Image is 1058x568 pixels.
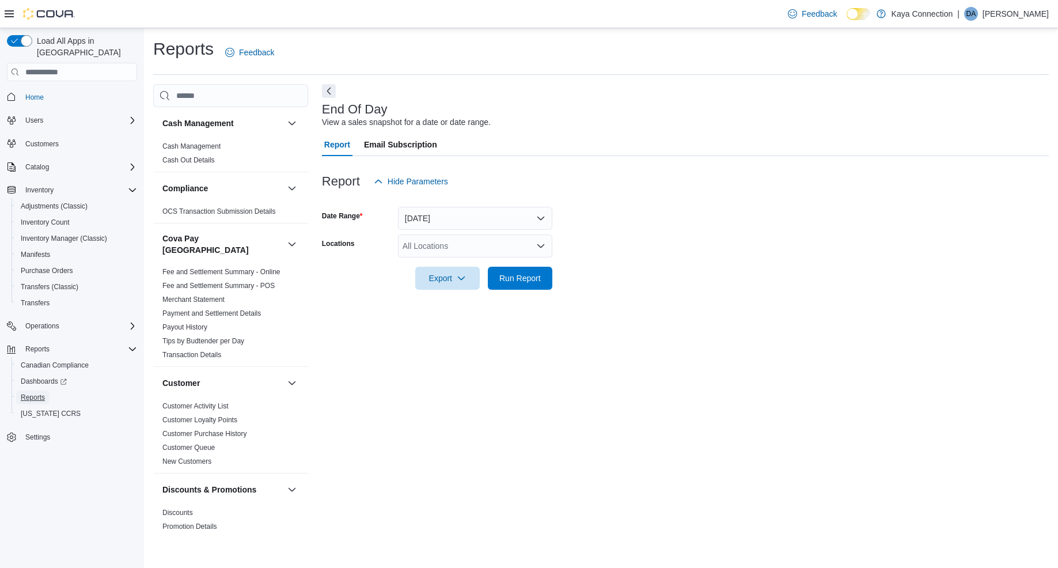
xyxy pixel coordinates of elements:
[162,156,215,165] span: Cash Out Details
[25,321,59,331] span: Operations
[21,377,67,386] span: Dashboards
[12,198,142,214] button: Adjustments (Classic)
[285,116,299,130] button: Cash Management
[422,267,473,290] span: Export
[162,156,215,164] a: Cash Out Details
[153,506,308,552] div: Discounts & Promotions
[16,374,137,388] span: Dashboards
[25,162,49,172] span: Catalog
[2,318,142,334] button: Operations
[16,391,137,404] span: Reports
[16,280,83,294] a: Transfers (Classic)
[21,266,73,275] span: Purchase Orders
[162,509,193,517] a: Discounts
[369,170,453,193] button: Hide Parameters
[162,430,247,438] a: Customer Purchase History
[162,309,261,317] a: Payment and Settlement Details
[12,263,142,279] button: Purchase Orders
[16,264,137,278] span: Purchase Orders
[153,37,214,60] h1: Reports
[21,90,48,104] a: Home
[21,319,137,333] span: Operations
[966,7,976,21] span: DA
[322,116,491,128] div: View a sales snapshot for a date or date range.
[388,176,448,187] span: Hide Parameters
[12,406,142,422] button: [US_STATE] CCRS
[21,298,50,308] span: Transfers
[892,7,953,21] p: Kaya Connection
[12,279,142,295] button: Transfers (Classic)
[162,377,200,389] h3: Customer
[162,429,247,438] span: Customer Purchase History
[783,2,841,25] a: Feedback
[162,207,276,216] span: OCS Transaction Submission Details
[32,35,137,58] span: Load All Apps in [GEOGRAPHIC_DATA]
[162,522,217,531] span: Promotion Details
[21,361,89,370] span: Canadian Compliance
[16,296,54,310] a: Transfers
[162,484,256,495] h3: Discounts & Promotions
[488,267,552,290] button: Run Report
[162,296,225,304] a: Merchant Statement
[21,160,54,174] button: Catalog
[21,113,137,127] span: Users
[162,336,244,346] span: Tips by Budtender per Day
[162,207,276,215] a: OCS Transaction Submission Details
[21,234,107,243] span: Inventory Manager (Classic)
[16,374,71,388] a: Dashboards
[21,113,48,127] button: Users
[21,319,64,333] button: Operations
[322,239,355,248] label: Locations
[162,443,215,452] span: Customer Queue
[162,183,283,194] button: Compliance
[162,282,275,290] a: Fee and Settlement Summary - POS
[16,248,55,262] a: Manifests
[23,8,75,20] img: Cova
[16,407,137,421] span: Washington CCRS
[21,409,81,418] span: [US_STATE] CCRS
[162,457,211,466] span: New Customers
[16,232,112,245] a: Inventory Manager (Classic)
[2,88,142,105] button: Home
[21,342,54,356] button: Reports
[16,232,137,245] span: Inventory Manager (Classic)
[16,358,93,372] a: Canadian Compliance
[21,250,50,259] span: Manifests
[2,159,142,175] button: Catalog
[16,296,137,310] span: Transfers
[12,247,142,263] button: Manifests
[415,267,480,290] button: Export
[25,93,44,102] span: Home
[16,407,85,421] a: [US_STATE] CCRS
[162,444,215,452] a: Customer Queue
[162,233,283,256] button: Cova Pay [GEOGRAPHIC_DATA]
[322,103,388,116] h3: End Of Day
[12,295,142,311] button: Transfers
[16,248,137,262] span: Manifests
[21,430,55,444] a: Settings
[21,342,137,356] span: Reports
[162,522,217,531] a: Promotion Details
[25,185,54,195] span: Inventory
[2,341,142,357] button: Reports
[221,41,279,64] a: Feedback
[162,295,225,304] span: Merchant Statement
[2,429,142,445] button: Settings
[21,137,137,151] span: Customers
[12,357,142,373] button: Canadian Compliance
[153,205,308,223] div: Compliance
[16,391,50,404] a: Reports
[162,183,208,194] h3: Compliance
[162,350,221,359] span: Transaction Details
[21,183,58,197] button: Inventory
[322,175,360,188] h3: Report
[398,207,552,230] button: [DATE]
[957,7,960,21] p: |
[364,133,437,156] span: Email Subscription
[21,393,45,402] span: Reports
[2,182,142,198] button: Inventory
[12,230,142,247] button: Inventory Manager (Classic)
[25,433,50,442] span: Settings
[7,84,137,475] nav: Complex example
